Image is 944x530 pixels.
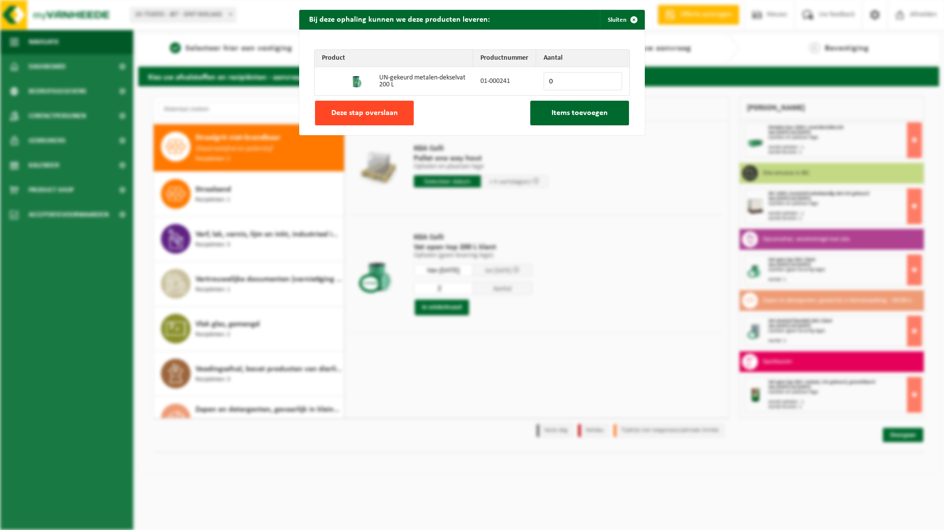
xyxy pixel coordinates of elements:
[600,10,644,30] button: Sluiten
[299,10,500,29] h2: Bij deze ophaling kunnen we deze producten leveren:
[315,50,473,67] th: Product
[315,101,414,125] button: Deze stap overslaan
[473,50,536,67] th: Productnummer
[372,67,473,95] td: UN-gekeurd metalen-dekselvat 200 L
[551,109,608,117] span: Items toevoegen
[536,50,629,67] th: Aantal
[349,73,364,88] img: 01-000241
[331,109,398,117] span: Deze stap overslaan
[530,101,629,125] button: Items toevoegen
[473,67,536,95] td: 01-000241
